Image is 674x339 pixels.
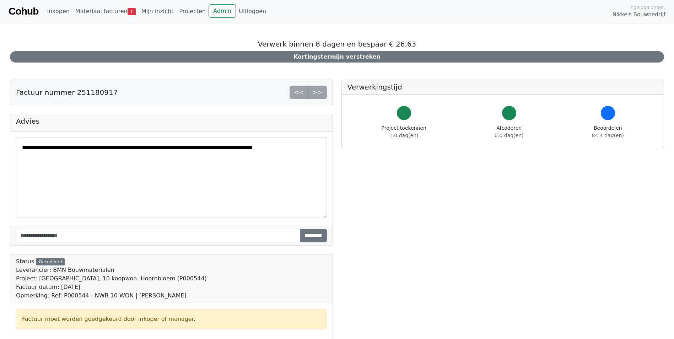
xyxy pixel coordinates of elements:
[592,133,624,138] span: 84.4 dag(en)
[16,291,207,300] div: Opmerking: Ref: P000544 - NWB 10 WON | [PERSON_NAME]
[236,4,269,18] a: Uitloggen
[16,266,207,274] div: Leverancier: BMN Bouwmaterialen
[10,51,664,63] div: Kortingstermijn verstreken
[495,133,523,138] span: 0.0 dag(en)
[22,315,321,323] div: Factuur moet worden goedgekeurd door inkoper of manager.
[629,4,665,11] span: Ingelogd onder:
[592,124,624,139] div: Beoordelen
[72,4,139,18] a: Materiaal facturen1
[128,8,136,15] span: 1
[16,257,207,300] div: Status:
[382,124,426,139] div: Project toekennen
[16,117,327,125] h5: Advies
[347,83,658,91] h5: Verwerkingstijd
[36,258,65,265] div: Gecodeerd
[389,133,418,138] span: 1.0 dag(en)
[44,4,72,18] a: Inkopen
[209,4,236,18] a: Admin
[16,283,207,291] div: Factuur datum: [DATE]
[139,4,177,18] a: Mijn inzicht
[9,3,38,20] a: Cohub
[16,274,207,283] div: Project: [GEOGRAPHIC_DATA], 10 koopwon. Hoornbloem (P000544)
[10,40,664,48] h5: Verwerk binnen 8 dagen en bespaar € 26,63
[495,124,523,139] div: Afcoderen
[613,11,665,19] span: Nikkels Bouwbedrijf
[176,4,209,18] a: Projecten
[16,88,118,97] h5: Factuur nummer 251180917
